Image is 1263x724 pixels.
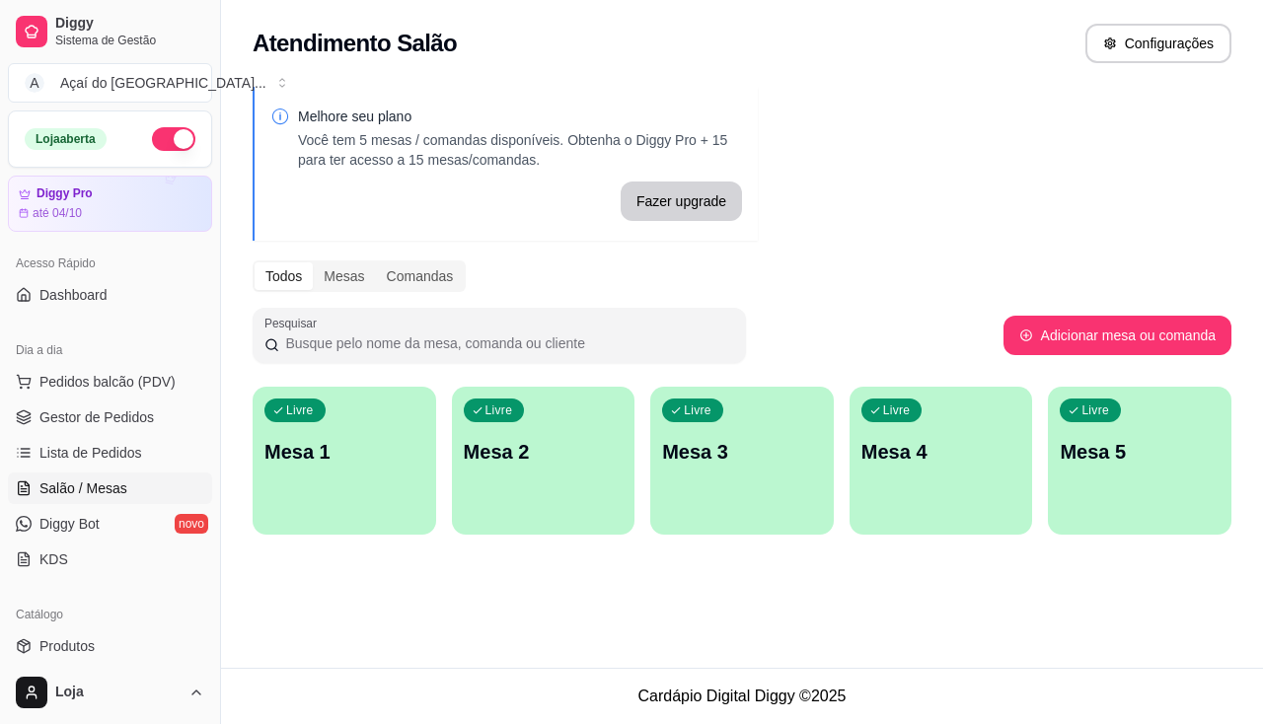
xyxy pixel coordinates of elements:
[25,128,107,150] div: Loja aberta
[850,387,1033,535] button: LivreMesa 4
[264,438,424,466] p: Mesa 1
[8,599,212,630] div: Catálogo
[253,28,457,59] h2: Atendimento Salão
[286,402,314,418] p: Livre
[39,407,154,427] span: Gestor de Pedidos
[39,549,68,569] span: KDS
[39,514,100,534] span: Diggy Bot
[37,186,93,201] article: Diggy Pro
[298,130,742,170] p: Você tem 5 mesas / comandas disponíveis. Obtenha o Diggy Pro + 15 para ter acesso a 15 mesas/coma...
[883,402,911,418] p: Livre
[279,333,734,353] input: Pesquisar
[8,437,212,469] a: Lista de Pedidos
[8,248,212,279] div: Acesso Rápido
[1003,316,1231,355] button: Adicionar mesa ou comanda
[39,285,108,305] span: Dashboard
[298,107,742,126] p: Melhore seu plano
[452,387,635,535] button: LivreMesa 2
[464,438,624,466] p: Mesa 2
[650,387,834,535] button: LivreMesa 3
[39,636,95,656] span: Produtos
[253,387,436,535] button: LivreMesa 1
[621,181,742,221] button: Fazer upgrade
[33,205,82,221] article: até 04/10
[1081,402,1109,418] p: Livre
[8,543,212,575] a: KDS
[684,402,711,418] p: Livre
[55,15,204,33] span: Diggy
[1048,387,1231,535] button: LivreMesa 5
[264,315,324,331] label: Pesquisar
[8,472,212,504] a: Salão / Mesas
[485,402,513,418] p: Livre
[221,668,1263,724] footer: Cardápio Digital Diggy © 2025
[25,73,44,93] span: A
[39,478,127,498] span: Salão / Mesas
[662,438,822,466] p: Mesa 3
[313,262,375,290] div: Mesas
[152,127,195,151] button: Alterar Status
[39,372,176,392] span: Pedidos balcão (PDV)
[8,366,212,398] button: Pedidos balcão (PDV)
[8,669,212,716] button: Loja
[60,73,266,93] div: Açaí do [GEOGRAPHIC_DATA] ...
[1085,24,1231,63] button: Configurações
[861,438,1021,466] p: Mesa 4
[55,33,204,48] span: Sistema de Gestão
[8,63,212,103] button: Select a team
[8,8,212,55] a: DiggySistema de Gestão
[8,508,212,540] a: Diggy Botnovo
[8,401,212,433] a: Gestor de Pedidos
[8,630,212,662] a: Produtos
[376,262,465,290] div: Comandas
[8,334,212,366] div: Dia a dia
[55,684,181,701] span: Loja
[8,279,212,311] a: Dashboard
[8,176,212,232] a: Diggy Proaté 04/10
[39,443,142,463] span: Lista de Pedidos
[255,262,313,290] div: Todos
[1060,438,1220,466] p: Mesa 5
